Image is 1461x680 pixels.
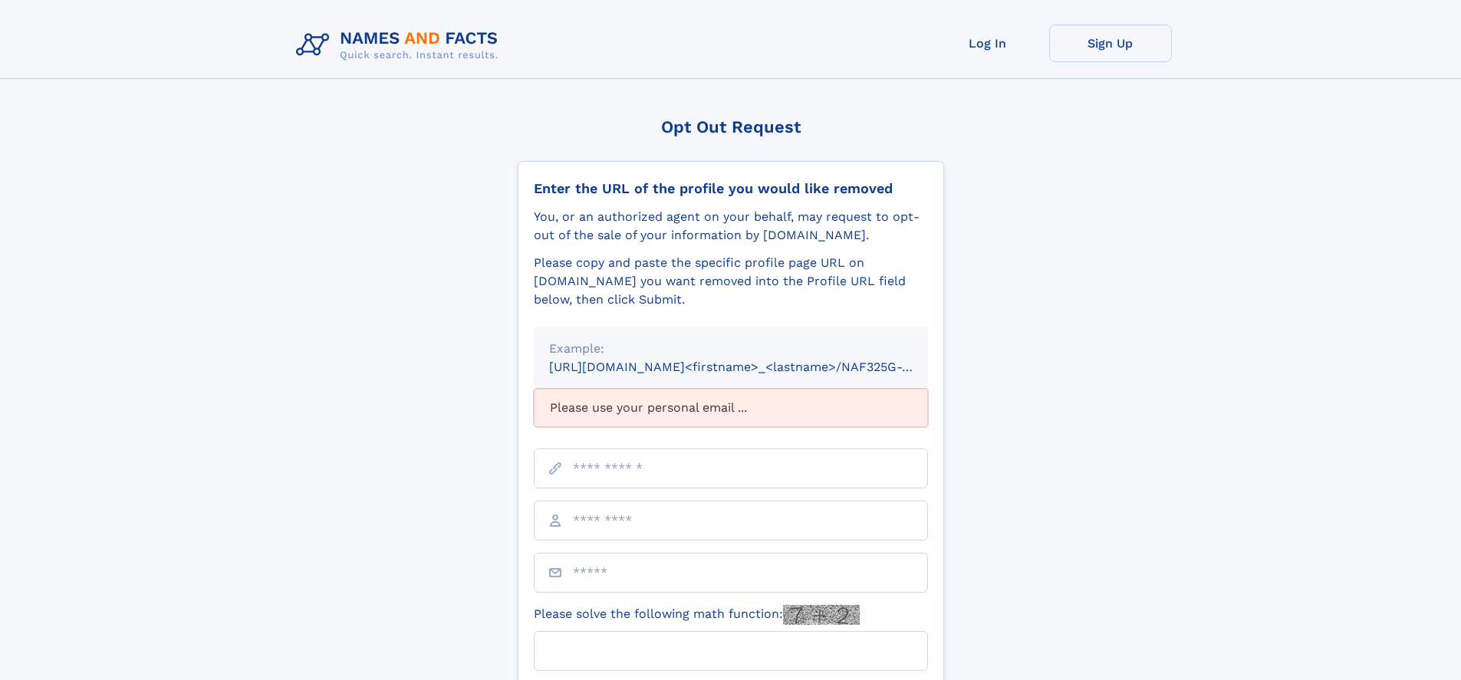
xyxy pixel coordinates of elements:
div: Example: [549,340,913,358]
a: Sign Up [1049,25,1172,62]
div: Enter the URL of the profile you would like removed [534,180,928,197]
small: [URL][DOMAIN_NAME]<firstname>_<lastname>/NAF325G-xxxxxxxx [549,360,957,374]
div: Opt Out Request [518,117,944,136]
div: Please copy and paste the specific profile page URL on [DOMAIN_NAME] you want removed into the Pr... [534,254,928,309]
label: Please solve the following math function: [534,605,860,625]
div: Please use your personal email ... [534,389,928,427]
a: Log In [926,25,1049,62]
div: You, or an authorized agent on your behalf, may request to opt-out of the sale of your informatio... [534,208,928,245]
img: Logo Names and Facts [290,25,511,66]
